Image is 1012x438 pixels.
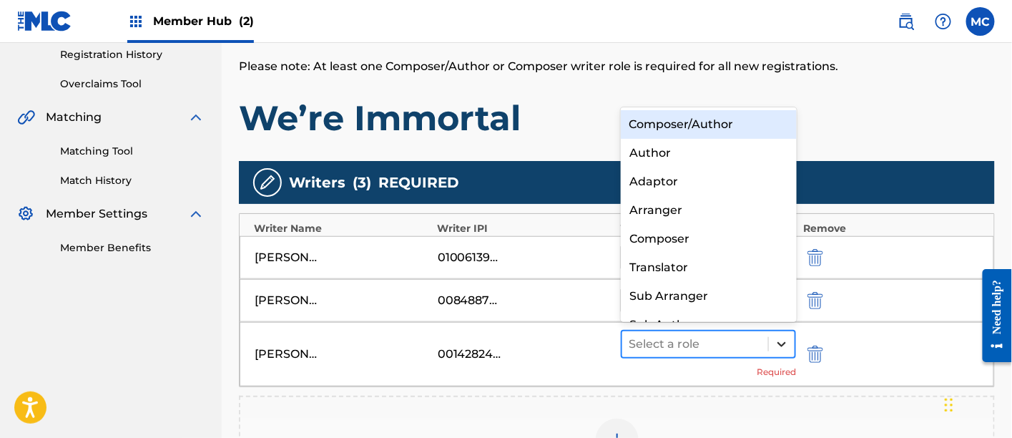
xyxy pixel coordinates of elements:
[187,109,205,126] img: expand
[46,205,147,223] span: Member Settings
[945,384,953,427] div: Drag
[898,13,915,30] img: search
[621,110,797,139] div: Composer/Author
[378,172,459,193] span: REQUIRED
[757,366,796,379] span: Required
[60,173,205,188] a: Match History
[972,258,1012,373] iframe: Resource Center
[807,346,823,363] img: 12a2ab48e56ec057fbd8.svg
[621,282,797,311] div: Sub Arranger
[60,47,205,62] a: Registration History
[621,167,797,196] div: Adaptor
[60,240,205,255] a: Member Benefits
[437,221,613,236] div: Writer IPI
[621,253,797,282] div: Translator
[60,144,205,159] a: Matching Tool
[804,221,980,236] div: Remove
[127,13,144,30] img: Top Rightsholders
[621,196,797,225] div: Arranger
[621,225,797,253] div: Composer
[187,205,205,223] img: expand
[254,221,430,236] div: Writer Name
[46,109,102,126] span: Matching
[621,139,797,167] div: Author
[929,7,958,36] div: Help
[807,292,823,309] img: 12a2ab48e56ec057fbd8.svg
[17,11,72,31] img: MLC Logo
[60,77,205,92] a: Overclaims Tool
[259,174,276,191] img: writers
[807,249,823,266] img: 12a2ab48e56ec057fbd8.svg
[935,13,952,30] img: help
[239,14,254,28] span: (2)
[239,59,838,73] span: Please note: At least one Composer/Author or Composer writer role is required for all new registr...
[966,7,995,36] div: User Menu
[17,109,35,126] img: Matching
[289,172,345,193] span: Writers
[353,172,371,193] span: ( 3 )
[892,7,920,36] a: Public Search
[153,13,254,29] span: Member Hub
[621,311,797,339] div: Sub Author
[17,205,34,223] img: Member Settings
[940,369,1012,438] iframe: Chat Widget
[239,97,995,140] h1: We’re Immortal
